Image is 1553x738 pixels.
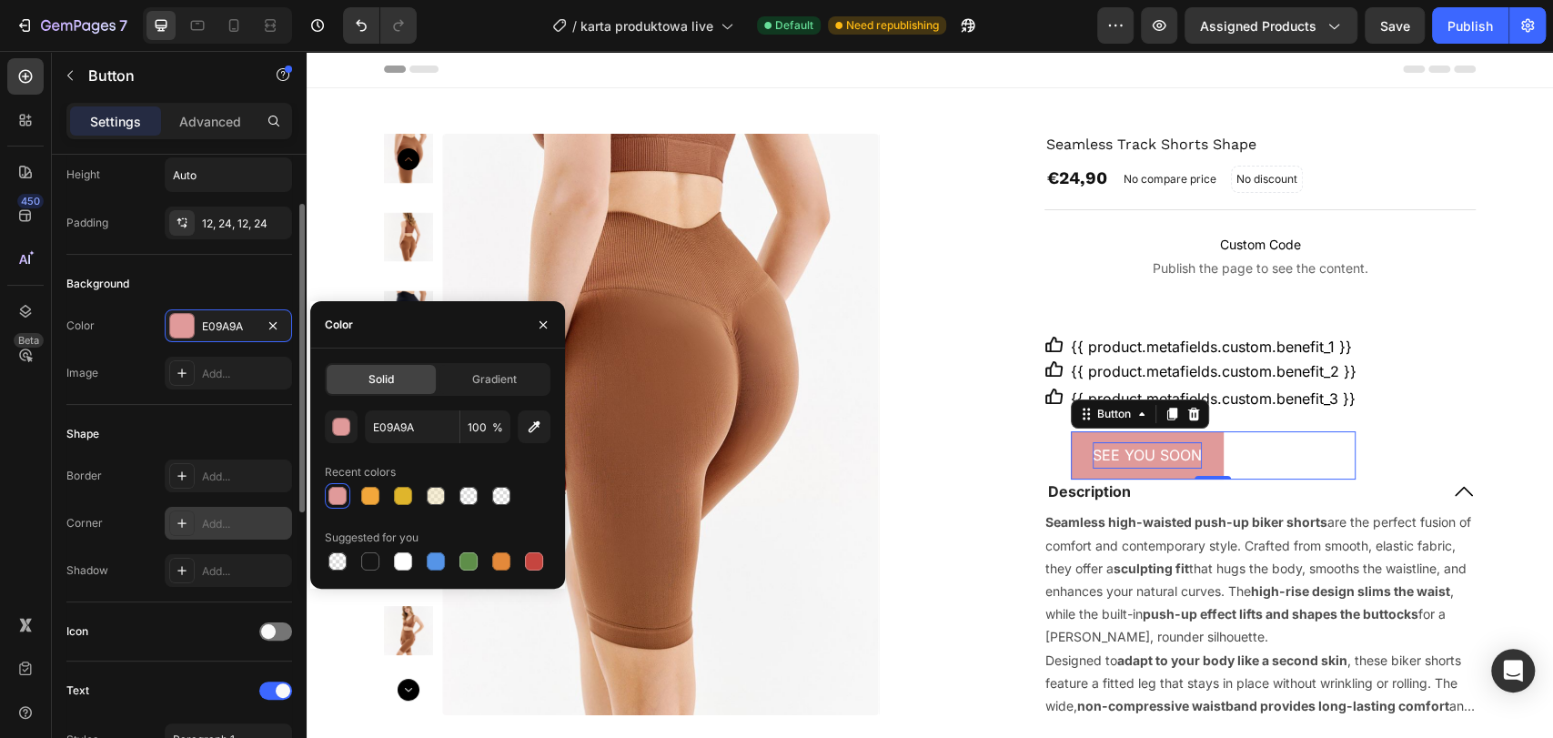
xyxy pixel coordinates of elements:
button: <p>SEE YOU SOON</p> [764,380,917,429]
strong: adapt to your body like a second skin [811,602,1041,617]
p: No discount [930,120,991,136]
span: Show more [739,681,805,703]
div: Button [787,355,828,371]
span: Save [1380,18,1410,34]
button: Assigned Products [1185,7,1357,44]
div: Shadow [66,562,108,579]
img: track-shorts-shape-black [77,240,126,289]
button: Show more [739,681,1168,703]
div: {{ product.metafields.custom.benefit_2 }} [764,309,1050,331]
div: Background [66,276,129,292]
span: Default [775,17,813,34]
p: Advanced [179,112,241,131]
div: Icon [66,623,88,640]
div: Color [325,317,353,333]
div: €24,90 [739,115,802,141]
button: 7 [7,7,136,44]
span: % [492,420,503,436]
div: {{ product.metafields.custom.benefit_1 }} [764,285,1045,307]
img: track-shorts-shape-rose [77,398,126,447]
span: / [572,16,577,35]
img: seamless_track_shorts_shape [77,555,126,604]
span: Gradient [472,371,517,388]
div: Add... [202,563,287,580]
input: Eg: FFFFFF [365,410,459,443]
div: Rich Text Editor. Editing area: main [786,391,895,418]
div: Suggested for you [325,530,419,546]
div: E09A9A [202,318,255,335]
span: karta produktowa live [580,16,713,35]
div: Height [66,167,100,183]
input: Auto [166,158,291,191]
div: Color [66,318,95,334]
p: Settings [90,112,141,131]
strong: push-up effect lifts and shapes the buttocks [836,555,1112,571]
img: biker-shorts-mocca [77,161,126,210]
button: Save [1365,7,1425,44]
button: Carousel Back Arrow [91,97,113,119]
span: Publish the page to see the content. [738,208,1169,227]
p: Description [741,431,824,450]
span: Solid [368,371,394,388]
p: 7 [119,15,127,36]
button: Publish [1432,7,1508,44]
div: Recent colors [325,464,396,480]
span: Assigned Products [1200,16,1316,35]
span: Custom Code [738,183,1169,205]
button: Carousel Next Arrow [91,628,113,650]
img: track-shorts-shape-mocca [77,83,126,132]
img: biker-shorts-mocca [572,83,1008,664]
p: No compare price [817,123,910,134]
p: SEE YOU SOON [786,391,895,418]
div: Border [66,468,102,484]
strong: sculpting fit [807,510,882,525]
div: Image [66,365,98,381]
span: Need republishing [846,17,939,34]
div: Add... [202,516,287,532]
h1: Seamless Track Shorts Shape [738,83,1169,106]
img: biker-shorts-shaping-black [77,318,126,368]
div: Corner [66,515,103,531]
strong: Seamless high-waisted push-up biker shorts [739,463,1021,479]
div: Beta [14,333,44,348]
div: Text [66,682,89,699]
div: {{ product.metafields.custom.benefit_3 }} [764,337,1049,359]
strong: high-rise design slims the waist [944,532,1144,548]
div: Add... [202,469,287,485]
div: Undo/Redo [343,7,417,44]
div: Publish [1447,16,1493,35]
strong: non-compressive waistband provides long-lasting comfort [771,647,1143,662]
div: Padding [66,215,108,231]
div: Add... [202,366,287,382]
p: Button [88,65,243,86]
div: Shape [66,426,99,442]
div: 12, 24, 12, 24 [202,216,287,232]
p: Designed to , these biker shorts feature a fitted leg that stays in place without wrinkling or ro... [739,602,1165,709]
div: Open Intercom Messenger [1491,649,1535,693]
iframe: Design area [307,51,1553,738]
img: rose-biker-shorts-shape [77,476,126,525]
p: are the perfect fusion of comfort and contemporary style. Crafted from smooth, elastic fabric, th... [739,463,1165,593]
div: 450 [17,194,44,208]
